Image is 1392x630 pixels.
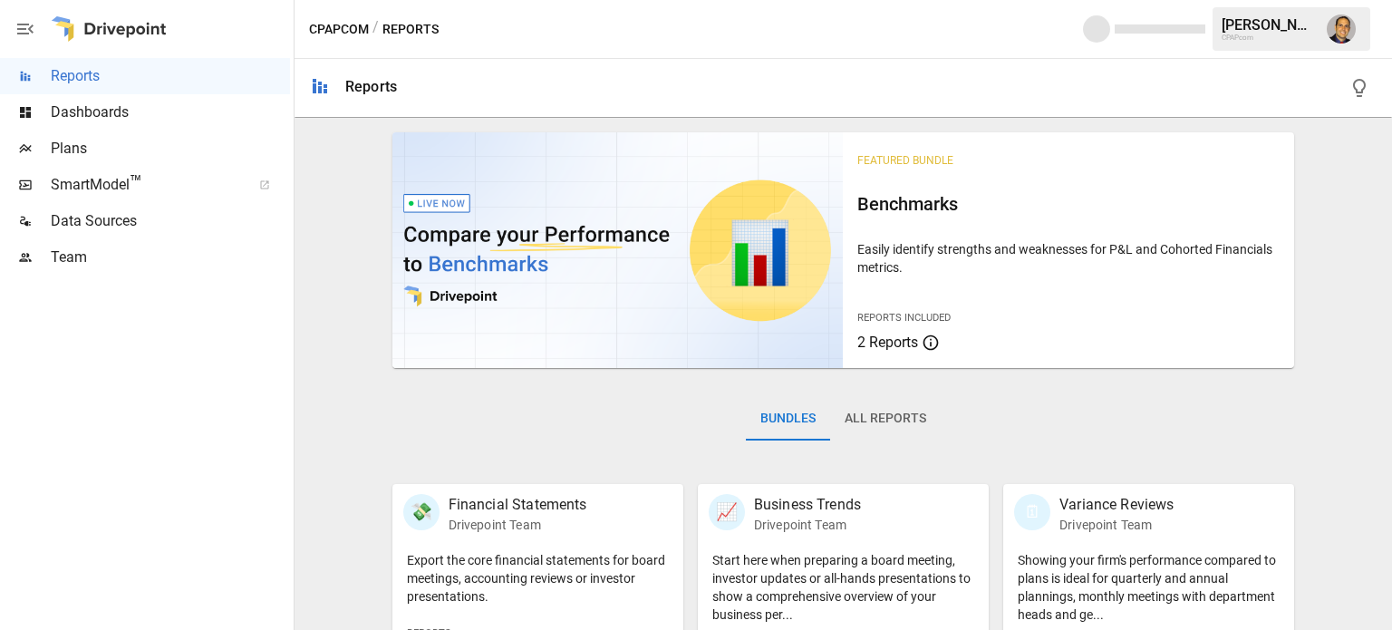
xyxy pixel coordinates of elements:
[392,132,844,368] img: video thumbnail
[345,78,397,95] div: Reports
[1059,516,1174,534] p: Drivepoint Team
[1059,494,1174,516] p: Variance Reviews
[746,397,830,441] button: Bundles
[51,65,290,87] span: Reports
[403,494,440,530] div: 💸
[1327,15,1356,44] img: Tom Gatto
[1018,551,1280,624] p: Showing your firm's performance compared to plans is ideal for quarterly and annual plannings, mo...
[51,138,290,160] span: Plans
[309,18,369,41] button: CPAPcom
[372,18,379,41] div: /
[449,494,587,516] p: Financial Statements
[754,516,861,534] p: Drivepoint Team
[754,494,861,516] p: Business Trends
[1316,4,1367,54] button: Tom Gatto
[51,102,290,123] span: Dashboards
[857,312,951,324] span: Reports Included
[449,516,587,534] p: Drivepoint Team
[1014,494,1050,530] div: 🗓
[830,397,941,441] button: All Reports
[51,247,290,268] span: Team
[709,494,745,530] div: 📈
[857,240,1280,276] p: Easily identify strengths and weaknesses for P&L and Cohorted Financials metrics.
[857,334,918,351] span: 2 Reports
[857,154,953,167] span: Featured Bundle
[712,551,974,624] p: Start here when preparing a board meeting, investor updates or all-hands presentations to show a ...
[51,174,239,196] span: SmartModel
[130,171,142,194] span: ™
[407,551,669,606] p: Export the core financial statements for board meetings, accounting reviews or investor presentat...
[1222,16,1316,34] div: [PERSON_NAME]
[51,210,290,232] span: Data Sources
[1222,34,1316,42] div: CPAPcom
[857,189,1280,218] h6: Benchmarks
